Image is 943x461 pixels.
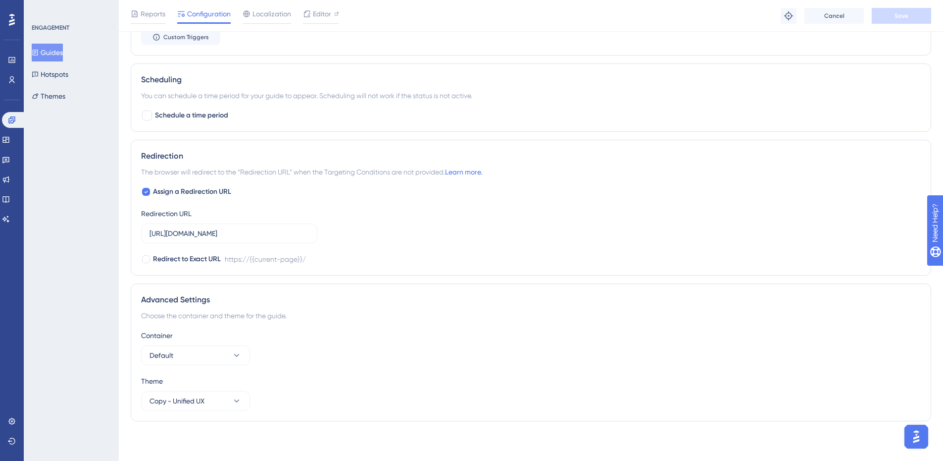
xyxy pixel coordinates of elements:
[155,110,228,121] span: Schedule a time period
[141,346,250,365] button: Default
[32,44,63,61] button: Guides
[894,12,908,20] span: Save
[445,168,482,176] a: Learn more.
[901,422,931,452] iframe: UserGuiding AI Assistant Launcher
[141,29,220,45] button: Custom Triggers
[187,8,231,20] span: Configuration
[32,87,65,105] button: Themes
[141,166,482,178] span: The browser will redirect to the “Redirection URL” when the Targeting Conditions are not provided.
[141,8,165,20] span: Reports
[32,65,68,83] button: Hotspots
[149,349,173,361] span: Default
[32,24,69,32] div: ENGAGEMENT
[141,375,921,387] div: Theme
[824,12,844,20] span: Cancel
[141,74,921,86] div: Scheduling
[252,8,291,20] span: Localization
[163,33,209,41] span: Custom Triggers
[141,391,250,411] button: Copy - Unified UX
[225,253,306,265] div: https://{{current-page}}/
[153,253,221,265] span: Redirect to Exact URL
[141,150,921,162] div: Redirection
[872,8,931,24] button: Save
[141,294,921,306] div: Advanced Settings
[804,8,864,24] button: Cancel
[313,8,331,20] span: Editor
[149,395,204,407] span: Copy - Unified UX
[141,90,921,102] div: You can schedule a time period for your guide to appear. Scheduling will not work if the status i...
[23,2,62,14] span: Need Help?
[141,310,921,322] div: Choose the container and theme for the guide.
[153,186,231,198] span: Assign a Redirection URL
[149,228,309,239] input: https://www.example.com/
[141,330,921,342] div: Container
[141,208,192,220] div: Redirection URL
